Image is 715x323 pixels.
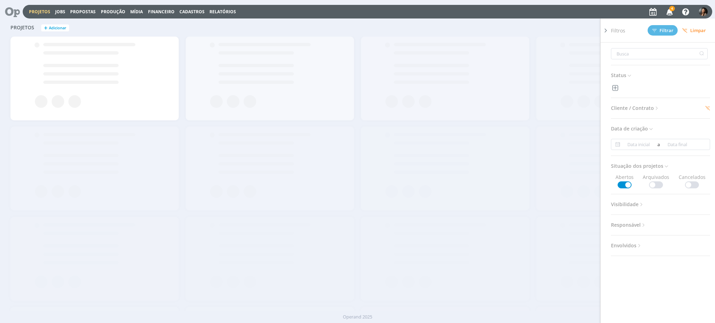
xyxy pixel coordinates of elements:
span: 4 [669,6,675,11]
input: Data final [660,140,694,149]
a: Projetos [29,9,50,15]
a: Mídia [130,9,143,15]
button: Limpar [678,25,710,36]
button: Filtrar [648,25,678,36]
button: 4 [662,6,676,18]
span: Cancelados [679,173,706,188]
button: Financeiro [146,9,177,15]
button: B [699,6,708,18]
span: Adicionar [49,26,66,30]
span: Abertos [616,173,634,188]
a: Produção [101,9,125,15]
button: Propostas [68,9,98,15]
span: Status [611,71,632,80]
span: Arquivados [643,173,669,188]
input: Busca [611,48,708,59]
span: Visibilidade [611,200,644,209]
button: +Adicionar [41,24,69,32]
span: + [44,24,47,32]
a: Jobs [55,9,65,15]
span: Responsável [611,220,647,230]
a: Relatórios [209,9,236,15]
span: Situação dos projetos [611,161,669,171]
button: Produção [99,9,127,15]
button: Mídia [128,9,145,15]
span: Cliente / Contrato [611,104,660,113]
span: Filtros [611,27,625,34]
span: Propostas [70,9,96,15]
button: Jobs [53,9,67,15]
span: Envolvidos [611,241,642,250]
button: Relatórios [207,9,238,15]
span: Filtrar [652,28,673,33]
img: B [699,7,708,16]
a: Financeiro [148,9,175,15]
span: Limpar [682,28,706,33]
input: Data inicial [622,140,656,149]
button: Cadastros [177,9,207,15]
span: Projetos [10,25,34,31]
span: a [656,140,660,149]
span: Cadastros [179,9,205,15]
span: Data de criação [611,124,654,133]
button: Projetos [27,9,52,15]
